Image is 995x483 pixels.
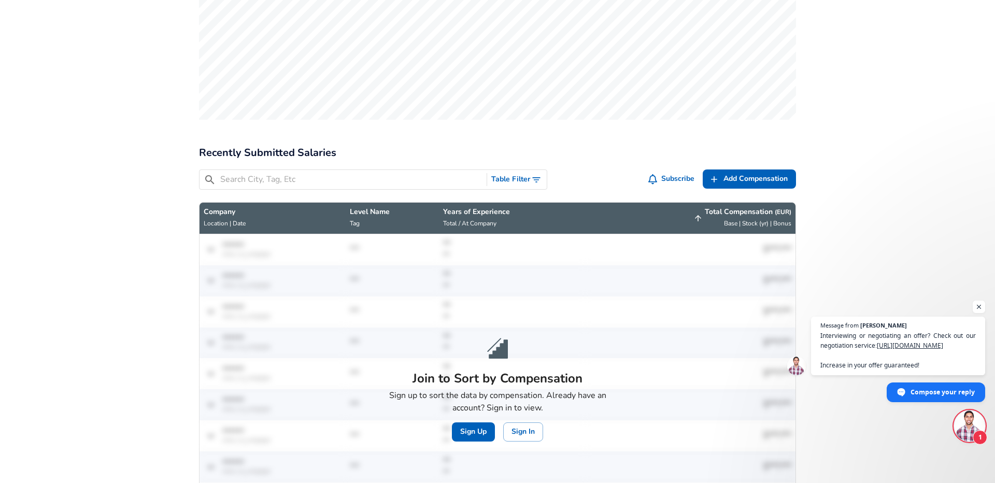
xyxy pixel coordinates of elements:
[723,173,788,186] span: Add Compensation
[220,173,482,186] input: Search City, Tag, Etc
[443,207,581,217] p: Years of Experience
[973,430,987,445] span: 1
[204,207,246,217] p: Company
[860,322,907,328] span: [PERSON_NAME]
[775,208,791,217] button: (EUR)
[503,422,543,442] button: Sign In
[487,338,508,359] img: svg+xml;base64,PHN2ZyB3aWR0aD0iMTYiIGhlaWdodD0iMTYiIGZpbGw9Im5vbmUiIHhtbG5zPSJodHRwOi8vd3d3LnczLm...
[954,410,985,442] div: Open chat
[820,331,976,370] span: Interviewing or negotiating an offer? Check out our negotiation service: Increase in your offer g...
[911,383,975,401] span: Compose your reply
[589,207,791,230] span: Total Compensation (EUR) Base | Stock (yr) | Bonus
[703,169,796,189] a: Add Compensation
[705,207,791,217] p: Total Compensation
[204,219,246,228] span: Location | Date
[199,145,796,161] h2: Recently Submitted Salaries
[820,322,859,328] span: Message from
[443,219,496,228] span: Total / At Company
[452,422,495,442] button: Sign Up
[350,219,360,228] span: Tag
[724,219,791,228] span: Base | Stock (yr) | Bonus
[487,170,547,189] button: Toggle Search Filters
[646,169,699,189] button: Subscribe
[388,370,608,387] h5: Join to Sort by Compensation
[350,207,435,217] p: Level Name
[388,389,608,414] p: Sign up to sort the data by compensation. Already have an account? Sign in to view.
[204,207,259,230] span: CompanyLocation | Date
